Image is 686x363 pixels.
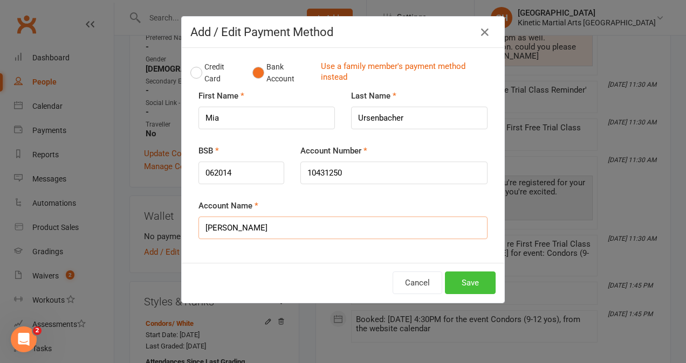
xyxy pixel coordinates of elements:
button: Cancel [393,271,442,294]
label: First Name [198,89,244,102]
button: Bank Account [252,57,312,89]
input: NNNNNN [198,162,284,184]
button: Credit Card [190,57,241,89]
button: Save [445,271,496,294]
a: Use a family member's payment method instead [321,61,490,85]
label: Account Name [198,199,258,212]
label: Last Name [351,89,396,102]
iframe: Intercom live chat [11,326,37,352]
label: BSB [198,144,219,157]
button: Close [476,24,493,41]
h4: Add / Edit Payment Method [190,25,496,39]
label: Account Number [300,144,367,157]
span: 2 [33,326,42,335]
